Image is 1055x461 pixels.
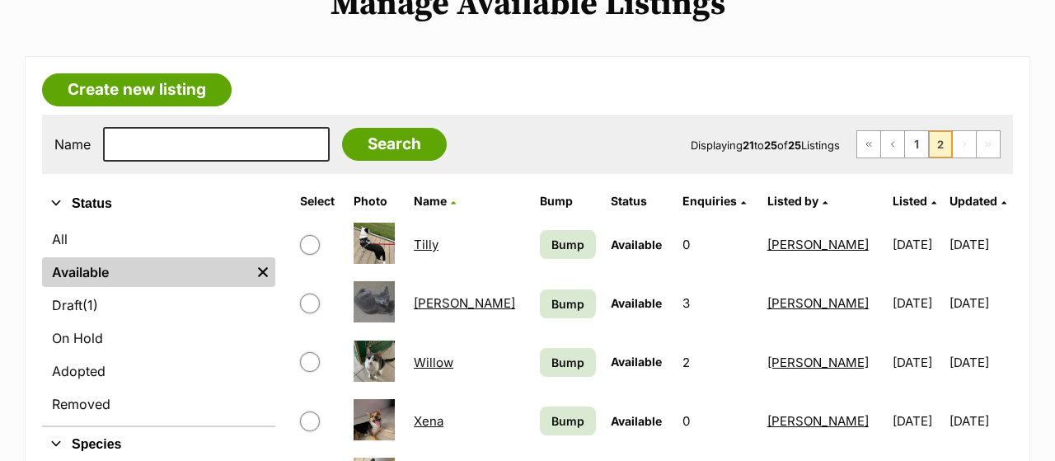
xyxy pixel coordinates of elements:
th: Select [293,188,345,214]
td: 0 [676,393,759,449]
a: Page 1 [905,131,928,158]
a: Listed by [767,194,828,208]
th: Bump [533,188,603,214]
a: [PERSON_NAME] [767,237,869,252]
th: Photo [347,188,406,214]
a: Available [42,257,251,287]
a: Bump [540,230,597,259]
a: Tilly [414,237,438,252]
span: Available [611,414,662,428]
span: Available [611,296,662,310]
div: Status [42,221,275,426]
a: [PERSON_NAME] [767,413,869,429]
input: Search [342,128,447,161]
td: 2 [676,334,759,391]
span: Available [611,238,662,252]
td: [DATE] [886,275,948,332]
a: Create new listing [42,73,232,106]
span: Listed by [767,194,818,208]
strong: 21 [743,139,754,152]
a: Bump [540,348,597,377]
a: Removed [42,389,275,419]
label: Name [54,137,91,152]
span: Page 2 [929,131,952,158]
button: Status [42,193,275,214]
span: translation missing: en.admin.listings.index.attributes.enquiries [682,194,737,208]
a: Updated [949,194,1006,208]
span: Listed [893,194,927,208]
a: Willow [414,355,453,370]
span: Bump [551,295,584,313]
a: On Hold [42,323,275,353]
a: Adopted [42,356,275,386]
a: Name [414,194,456,208]
td: [DATE] [949,334,1011,391]
td: 3 [676,275,759,332]
a: Bump [540,407,597,435]
a: Listed [893,194,936,208]
th: Status [604,188,674,214]
a: [PERSON_NAME] [767,355,869,370]
span: (1) [82,295,98,315]
a: Xena [414,413,443,429]
a: Bump [540,289,597,318]
td: [DATE] [886,393,948,449]
button: Species [42,434,275,455]
td: [DATE] [949,393,1011,449]
span: Name [414,194,447,208]
a: All [42,224,275,254]
a: First page [857,131,880,158]
span: Displaying to of Listings [691,139,840,152]
span: Bump [551,354,584,371]
strong: 25 [764,139,777,152]
td: [DATE] [886,334,948,391]
span: Bump [551,412,584,430]
a: Enquiries [682,194,746,208]
td: 0 [676,216,759,273]
strong: 25 [788,139,801,152]
a: Remove filter [251,257,275,287]
nav: Pagination [856,130,1001,158]
td: [DATE] [949,216,1011,273]
span: Updated [949,194,997,208]
span: Last page [977,131,1000,158]
td: [DATE] [886,216,948,273]
span: Available [611,355,662,369]
a: [PERSON_NAME] [767,295,869,311]
span: Next page [953,131,976,158]
a: [PERSON_NAME] [414,295,515,311]
span: Bump [551,236,584,253]
a: Draft [42,290,275,320]
a: Previous page [881,131,904,158]
td: [DATE] [949,275,1011,332]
